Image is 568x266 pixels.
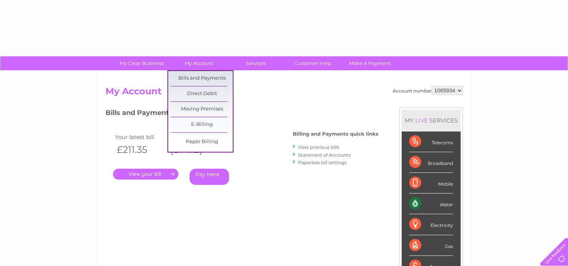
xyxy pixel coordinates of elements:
[105,107,378,121] h3: Bills and Payments
[113,169,178,180] a: .
[409,152,453,173] div: Broadband
[190,169,229,185] a: Pay Here
[298,152,351,158] a: Statement of Accounts
[171,102,233,117] a: Moving Premises
[414,117,429,124] div: LIVE
[167,132,221,142] td: Invoice date
[113,132,167,142] td: Your latest bill
[171,86,233,101] a: Direct Debit
[171,71,233,86] a: Bills and Payments
[225,56,287,70] a: Services
[111,56,173,70] a: My Clear Business
[409,193,453,214] div: Water
[168,56,230,70] a: My Account
[171,117,233,132] a: E-Billing
[409,235,453,256] div: Gas
[393,86,463,95] div: Account number
[298,144,339,150] a: View previous bills
[293,131,378,137] h4: Billing and Payments quick links
[298,160,347,165] a: Paperless bill settings
[402,110,461,131] div: MY SERVICES
[409,214,453,235] div: Electricity
[409,131,453,152] div: Telecoms
[113,142,167,157] th: £211.35
[105,86,463,100] h2: My Account
[409,173,453,193] div: Mobile
[282,56,344,70] a: Customer Help
[339,56,401,70] a: Make A Payment
[167,142,221,157] th: [DATE]
[171,135,233,150] a: Paper Billing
